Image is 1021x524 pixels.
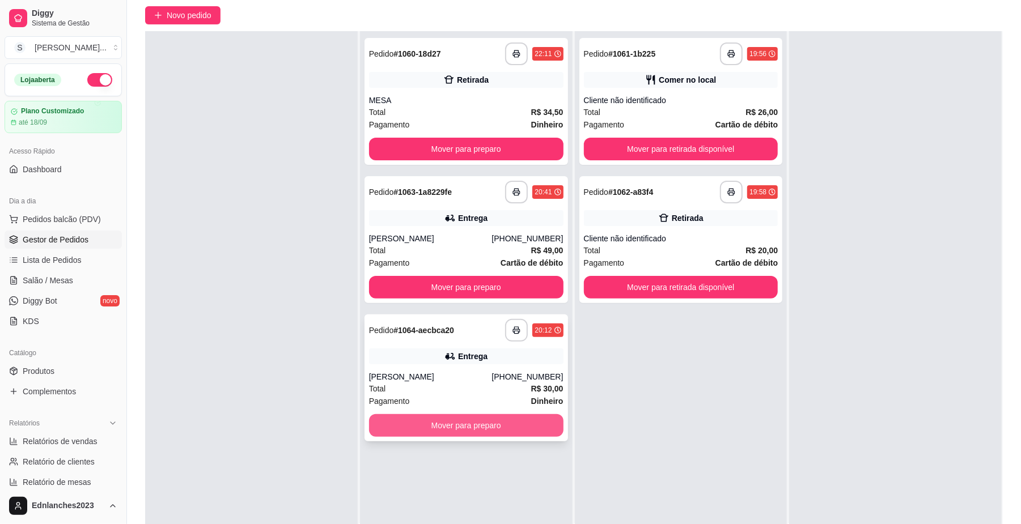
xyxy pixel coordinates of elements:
button: Mover para retirada disponível [584,138,778,160]
button: Ednlanches2023 [5,492,122,519]
span: Novo pedido [167,9,211,22]
button: Mover para preparo [369,414,564,437]
div: Entrega [458,212,488,224]
span: Pedido [584,188,609,197]
span: KDS [23,316,39,327]
div: Acesso Rápido [5,142,122,160]
div: Retirada [457,74,489,86]
strong: # 1064-aecbca20 [393,326,454,335]
span: Produtos [23,365,54,377]
span: Pedido [584,49,609,58]
div: [PHONE_NUMBER] [492,233,563,244]
div: MESA [369,95,564,106]
span: Relatórios de vendas [23,436,98,447]
article: até 18/09 [19,118,47,127]
a: Diggy Botnovo [5,292,122,310]
strong: # 1062-a83f4 [608,188,653,197]
span: Dashboard [23,164,62,175]
strong: R$ 26,00 [745,108,778,117]
span: Pedidos balcão (PDV) [23,214,101,225]
span: Pagamento [369,118,410,131]
span: Pagamento [369,395,410,407]
span: Total [369,244,386,257]
strong: Cartão de débito [715,120,778,129]
div: 19:56 [749,49,766,58]
span: Ednlanches2023 [32,501,104,511]
div: [PHONE_NUMBER] [492,371,563,382]
span: Total [369,106,386,118]
button: Mover para preparo [369,276,564,299]
a: Gestor de Pedidos [5,231,122,249]
span: Lista de Pedidos [23,254,82,266]
span: Pagamento [369,257,410,269]
span: Relatórios [9,419,40,428]
div: 20:12 [535,326,552,335]
div: Cliente não identificado [584,95,778,106]
span: Salão / Mesas [23,275,73,286]
div: Dia a dia [5,192,122,210]
span: Relatório de clientes [23,456,95,467]
strong: R$ 49,00 [531,246,564,255]
a: Dashboard [5,160,122,178]
strong: Dinheiro [531,120,564,129]
div: [PERSON_NAME] [369,233,492,244]
span: S [14,42,26,53]
strong: Dinheiro [531,397,564,406]
span: Total [584,106,601,118]
span: Pagamento [584,118,625,131]
div: [PERSON_NAME] [369,371,492,382]
button: Select a team [5,36,122,59]
strong: R$ 30,00 [531,384,564,393]
strong: R$ 20,00 [745,246,778,255]
strong: Cartão de débito [715,258,778,267]
strong: # 1061-1b225 [608,49,655,58]
strong: Cartão de débito [501,258,563,267]
a: Salão / Mesas [5,271,122,289]
div: 20:41 [535,188,552,197]
span: Total [584,244,601,257]
strong: # 1060-18d27 [393,49,440,58]
article: Plano Customizado [21,107,84,116]
span: Pedido [369,49,394,58]
a: Relatório de clientes [5,453,122,471]
strong: # 1063-1a8229fe [393,188,452,197]
a: Relatórios de vendas [5,432,122,450]
div: Loja aberta [14,74,61,86]
a: DiggySistema de Gestão [5,5,122,32]
div: 22:11 [535,49,552,58]
span: Pagamento [584,257,625,269]
div: Comer no local [659,74,716,86]
span: Diggy Bot [23,295,57,306]
span: Total [369,382,386,395]
div: Catálogo [5,344,122,362]
a: Complementos [5,382,122,401]
span: plus [154,11,162,19]
span: Complementos [23,386,76,397]
a: Lista de Pedidos [5,251,122,269]
a: Relatório de mesas [5,473,122,491]
div: Cliente não identificado [584,233,778,244]
span: Pedido [369,188,394,197]
span: Relatório de mesas [23,476,91,488]
span: Gestor de Pedidos [23,234,88,245]
div: [PERSON_NAME] ... [35,42,107,53]
div: Retirada [672,212,704,224]
div: 19:58 [749,188,766,197]
a: KDS [5,312,122,330]
span: Diggy [32,8,117,19]
a: Produtos [5,362,122,380]
a: Plano Customizadoaté 18/09 [5,101,122,133]
button: Mover para retirada disponível [584,276,778,299]
button: Novo pedido [145,6,221,24]
button: Pedidos balcão (PDV) [5,210,122,228]
span: Pedido [369,326,394,335]
strong: R$ 34,50 [531,108,564,117]
span: Sistema de Gestão [32,19,117,28]
button: Alterar Status [87,73,112,87]
button: Mover para preparo [369,138,564,160]
div: Entrega [458,351,488,362]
